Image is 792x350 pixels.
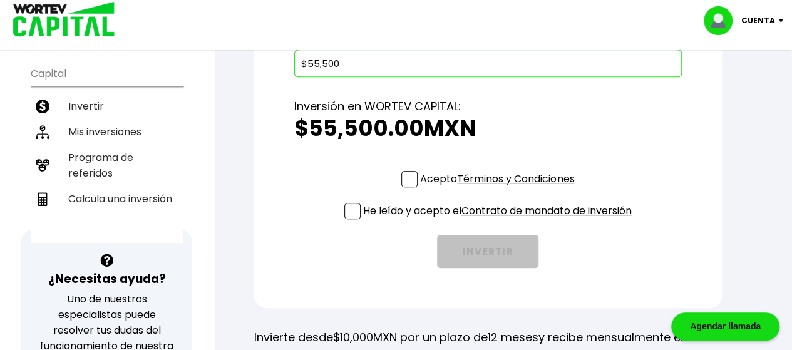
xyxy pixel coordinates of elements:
[31,119,183,145] a: Mis inversiones
[488,329,538,345] span: 12 meses
[461,203,632,218] a: Contrato de mandato de inversión
[333,329,373,345] span: $10,000
[36,192,49,206] img: calculadora-icon.17d418c4.svg
[36,100,49,113] img: invertir-icon.b3b967d7.svg
[457,172,574,186] a: Términos y Condiciones
[36,125,49,139] img: inversiones-icon.6695dc30.svg
[36,158,49,172] img: recomiendanos-icon.9b8e9327.svg
[294,97,682,116] p: Inversión en WORTEV CAPITAL:
[420,171,574,187] p: Acepto
[31,93,183,119] a: Invertir
[741,11,775,30] p: Cuenta
[363,203,632,219] p: He leído y acepto el
[437,235,538,268] button: INVERTIR
[294,116,682,141] h2: $55,500.00 MXN
[775,19,792,23] img: icon-down
[31,59,183,243] ul: Capital
[48,270,166,288] h3: ¿Necesitas ayuda?
[31,186,183,212] a: Calcula una inversión
[671,312,779,341] div: Agendar llamada
[704,6,741,35] img: profile-image
[31,145,183,186] a: Programa de referidos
